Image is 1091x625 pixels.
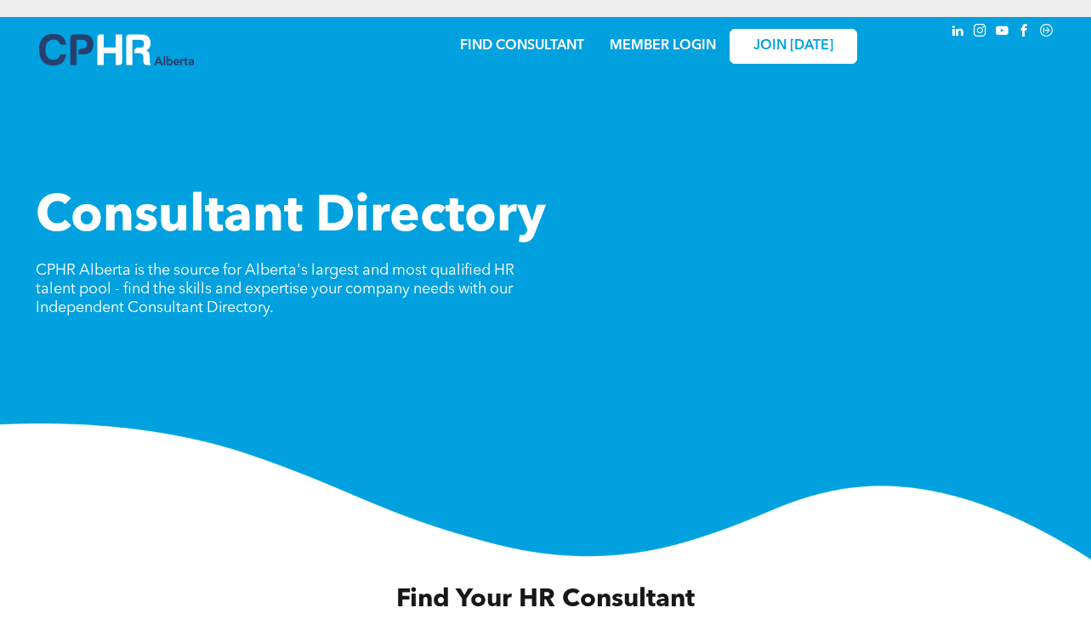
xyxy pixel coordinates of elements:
[1015,21,1034,44] a: facebook
[753,38,833,54] span: JOIN [DATE]
[36,192,546,243] span: Consultant Directory
[730,29,857,64] a: JOIN [DATE]
[396,587,695,612] span: Find Your HR Consultant
[1037,21,1056,44] a: Social network
[39,34,194,65] img: A blue and white logo for cp alberta
[993,21,1012,44] a: youtube
[971,21,990,44] a: instagram
[36,263,514,315] span: CPHR Alberta is the source for Alberta's largest and most qualified HR talent pool - find the ski...
[460,39,584,53] a: FIND CONSULTANT
[610,39,716,53] a: MEMBER LOGIN
[949,21,968,44] a: linkedin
